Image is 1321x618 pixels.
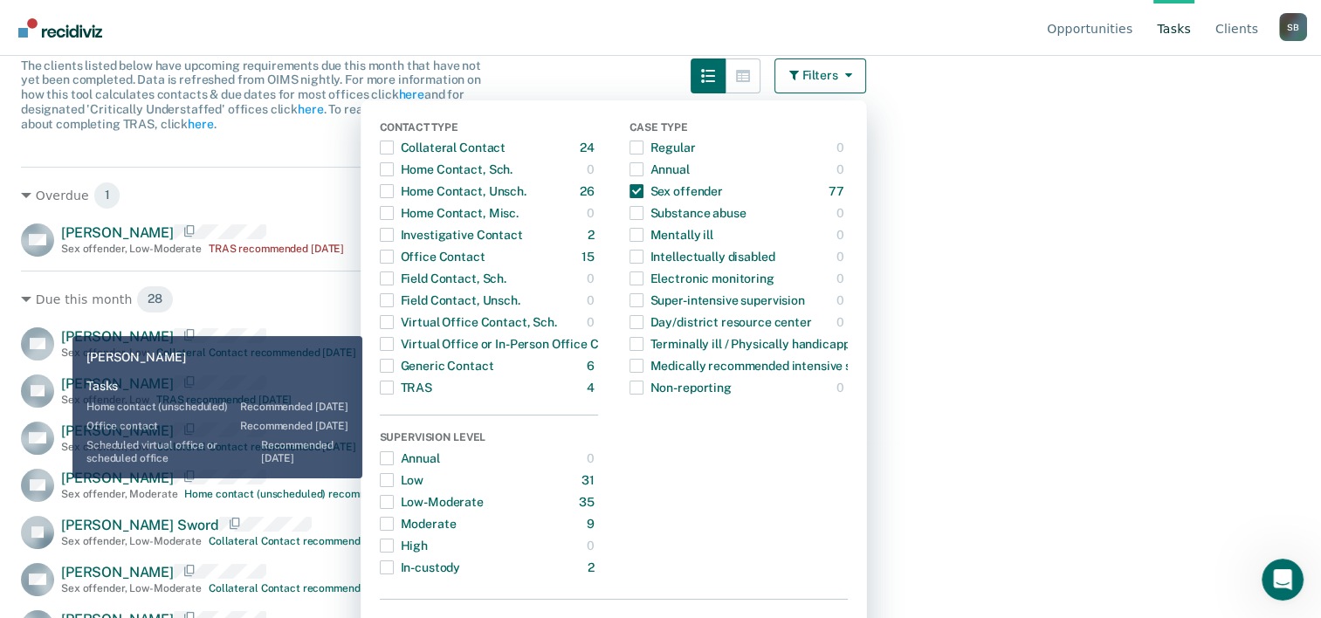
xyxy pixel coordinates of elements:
[630,330,864,358] div: Terminally ill / Physically handicapped
[21,182,866,209] div: Overdue 1
[630,221,713,249] div: Mentally ill
[630,177,723,205] div: Sex offender
[588,221,598,249] div: 2
[380,431,598,447] div: Supervision Level
[61,347,149,359] div: Sex offender , Low
[380,199,519,227] div: Home Contact, Misc.
[581,243,598,271] div: 15
[588,553,598,581] div: 2
[836,221,848,249] div: 0
[836,134,848,161] div: 0
[61,224,174,241] span: [PERSON_NAME]
[587,155,598,183] div: 0
[587,510,598,538] div: 9
[630,352,910,380] div: Medically recommended intensive supervision
[1262,559,1304,601] iframe: Intercom live chat
[587,532,598,560] div: 0
[630,308,812,336] div: Day/district resource center
[380,444,440,472] div: Annual
[61,394,149,406] div: Sex offender , Low
[587,264,598,292] div: 0
[21,285,866,313] div: Due this month 28
[156,347,356,359] div: Collateral Contact recommended [DATE]
[380,532,428,560] div: High
[61,441,149,453] div: Sex offender , Low
[587,308,598,336] div: 0
[580,177,598,205] div: 26
[61,535,202,547] div: Sex offender , Low-Moderate
[61,517,219,533] span: [PERSON_NAME] Sword
[156,441,356,453] div: Collateral Contact recommended [DATE]
[298,102,323,116] a: here
[630,155,690,183] div: Annual
[380,488,484,516] div: Low-Moderate
[136,285,174,313] span: 28
[380,243,485,271] div: Office Contact
[630,374,732,402] div: Non-reporting
[61,470,174,486] span: [PERSON_NAME]
[380,221,523,249] div: Investigative Contact
[61,328,174,345] span: [PERSON_NAME]
[829,177,848,205] div: 77
[1279,13,1307,41] button: Profile dropdown button
[380,466,424,494] div: Low
[579,488,598,516] div: 35
[630,121,848,137] div: Case Type
[380,121,598,137] div: Contact Type
[1279,13,1307,41] div: S B
[836,199,848,227] div: 0
[380,134,506,161] div: Collateral Contact
[630,199,747,227] div: Substance abuse
[380,374,432,402] div: TRAS
[21,58,481,131] span: The clients listed below have upcoming requirements due this month that have not yet been complet...
[580,134,598,161] div: 24
[836,264,848,292] div: 0
[61,375,174,392] span: [PERSON_NAME]
[209,243,344,255] div: TRAS recommended [DATE]
[581,466,598,494] div: 31
[188,117,213,131] a: here
[209,535,409,547] div: Collateral Contact recommended [DATE]
[380,177,526,205] div: Home Contact, Unsch.
[630,243,775,271] div: Intellectually disabled
[156,394,292,406] div: TRAS recommended [DATE]
[836,308,848,336] div: 0
[836,155,848,183] div: 0
[61,564,174,580] span: [PERSON_NAME]
[209,582,409,594] div: Collateral Contact recommended [DATE]
[380,264,506,292] div: Field Contact, Sch.
[18,18,102,38] img: Recidiviz
[774,58,867,93] button: Filters
[380,553,461,581] div: In-custody
[836,374,848,402] div: 0
[380,330,636,358] div: Virtual Office or In-Person Office Contact
[61,488,177,500] div: Sex offender , Moderate
[587,352,598,380] div: 6
[630,286,805,314] div: Super-intensive supervision
[93,182,121,209] span: 1
[380,308,557,336] div: Virtual Office Contact, Sch.
[61,243,202,255] div: Sex offender , Low-Moderate
[61,582,202,594] div: Sex offender , Low-Moderate
[836,286,848,314] div: 0
[380,352,494,380] div: Generic Contact
[630,264,774,292] div: Electronic monitoring
[380,286,520,314] div: Field Contact, Unsch.
[184,488,434,500] div: Home contact (unscheduled) recommended [DATE]
[587,199,598,227] div: 0
[587,286,598,314] div: 0
[630,134,696,161] div: Regular
[587,374,598,402] div: 4
[587,444,598,472] div: 0
[380,155,513,183] div: Home Contact, Sch.
[380,510,457,538] div: Moderate
[398,87,423,101] a: here
[836,243,848,271] div: 0
[61,422,174,439] span: [PERSON_NAME]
